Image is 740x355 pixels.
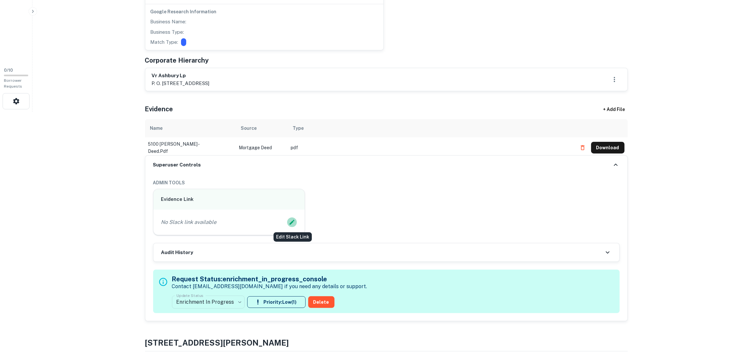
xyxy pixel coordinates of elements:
button: Download [591,142,625,153]
p: Match Type: [151,38,178,46]
th: Source [236,119,288,137]
p: Business Name: [151,18,187,26]
h6: Evidence Link [161,196,297,203]
h6: vr ashbury lp [152,72,210,80]
p: No Slack link available [161,218,217,226]
h6: ADMIN TOOLS [153,179,620,186]
iframe: Chat Widget [708,303,740,334]
button: Edit Slack Link [287,217,297,227]
p: Contact [EMAIL_ADDRESS][DOMAIN_NAME] if you need any details or support. [172,283,367,290]
div: Type [293,124,304,132]
span: 0 / 10 [4,68,13,73]
span: Borrower Requests [4,78,22,89]
td: Mortgage Deed [236,137,288,158]
h4: [STREET_ADDRESS][PERSON_NAME] [145,337,628,349]
h5: Evidence [145,104,173,114]
div: Source [241,124,257,132]
div: Enrichment In Progress [172,293,245,311]
p: p. o. [STREET_ADDRESS] [152,80,210,87]
td: 5100 [PERSON_NAME] - deed.pdf [145,137,236,158]
button: Priority:Low(1) [247,296,306,308]
button: Delete [308,296,334,308]
p: Business Type: [151,28,184,36]
div: Name [150,124,163,132]
th: Type [288,119,574,137]
td: pdf [288,137,574,158]
div: + Add File [591,104,637,115]
h6: Superuser Controls [153,161,201,169]
button: Delete file [577,142,588,153]
label: Update Status [176,293,203,298]
h6: Google Research Information [151,8,378,15]
div: Edit Slack Link [273,232,312,242]
div: scrollable content [145,119,628,155]
h5: Corporate Hierarchy [145,55,209,65]
h5: Request Status: enrichment_in_progress_console [172,274,367,284]
th: Name [145,119,236,137]
h6: Audit History [161,249,193,256]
